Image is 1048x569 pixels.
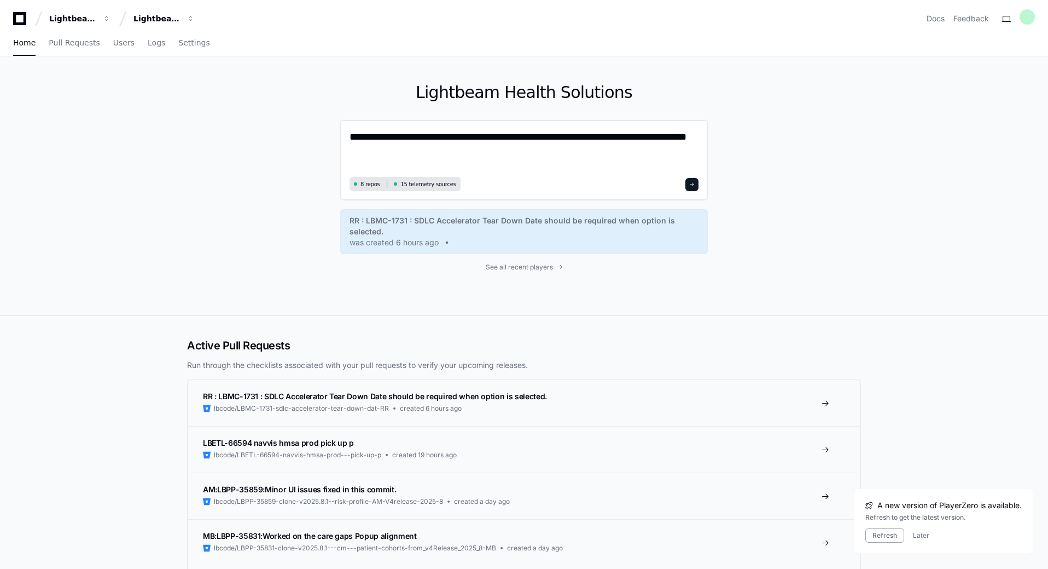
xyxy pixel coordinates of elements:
h1: Lightbeam Health Solutions [340,83,708,102]
button: Lightbeam Health Solutions [129,9,199,28]
a: Home [13,31,36,56]
span: MB:LBPP-35831:Worked on the care gaps Popup alignment [203,531,416,541]
button: Later [913,531,929,540]
span: See all recent players [486,263,553,272]
a: MB:LBPP-35831:Worked on the care gaps Popup alignmentlbcode/LBPP-35831-clone-v2025.8.1---cm---pat... [188,519,860,566]
button: Feedback [953,13,989,24]
span: created a day ago [454,497,510,506]
a: Users [113,31,135,56]
span: 8 repos [360,180,380,188]
span: Users [113,39,135,46]
span: 15 telemetry sources [400,180,456,188]
a: Docs [927,13,945,24]
span: Home [13,39,36,46]
a: Logs [148,31,165,56]
a: See all recent players [340,263,708,272]
span: LBETL-66594 navvis hmsa prod pick up p [203,438,354,447]
span: created 19 hours ago [392,451,457,459]
span: lbcode/LBPP-35859-clone-v2025.8.1--risk-profile-AM-V4release-2025-8 [214,497,443,506]
p: Run through the checklists associated with your pull requests to verify your upcoming releases. [187,360,861,371]
span: lbcode/LBPP-35831-clone-v2025.8.1---cm---patient-cohorts-from_v4Release_2025_8-MB [214,544,496,553]
span: created a day ago [507,544,563,553]
div: Lightbeam Health Solutions [133,13,181,24]
span: Pull Requests [49,39,100,46]
button: Lightbeam Health [45,9,115,28]
a: RR : LBMC-1731 : SDLC Accelerator Tear Down Date should be required when option is selected.lbcod... [188,380,860,426]
a: RR : LBMC-1731 : SDLC Accelerator Tear Down Date should be required when option is selected.was c... [350,215,698,248]
span: lbcode/LBMC-1731-sdlc-accelerator-tear-down-dat-RR [214,404,389,413]
span: Logs [148,39,165,46]
span: was created 6 hours ago [350,237,439,248]
a: Pull Requests [49,31,100,56]
span: RR : LBMC-1731 : SDLC Accelerator Tear Down Date should be required when option is selected. [350,215,698,237]
h2: Active Pull Requests [187,338,861,353]
a: Settings [178,31,209,56]
span: created 6 hours ago [400,404,462,413]
button: Refresh [865,528,904,543]
span: A new version of PlayerZero is available. [877,500,1022,511]
div: Lightbeam Health [49,13,96,24]
a: LBETL-66594 navvis hmsa prod pick up plbcode/LBETL-66594-navvis-hmsa-prod---pick-up-pcreated 19 h... [188,426,860,473]
a: AM:LBPP-35859:Minor UI issues fixed in this commit.lbcode/LBPP-35859-clone-v2025.8.1--risk-profil... [188,473,860,519]
span: RR : LBMC-1731 : SDLC Accelerator Tear Down Date should be required when option is selected. [203,392,547,401]
span: Settings [178,39,209,46]
div: Refresh to get the latest version. [865,513,1022,522]
span: lbcode/LBETL-66594-navvis-hmsa-prod---pick-up-p [214,451,381,459]
span: AM:LBPP-35859:Minor UI issues fixed in this commit. [203,485,396,494]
